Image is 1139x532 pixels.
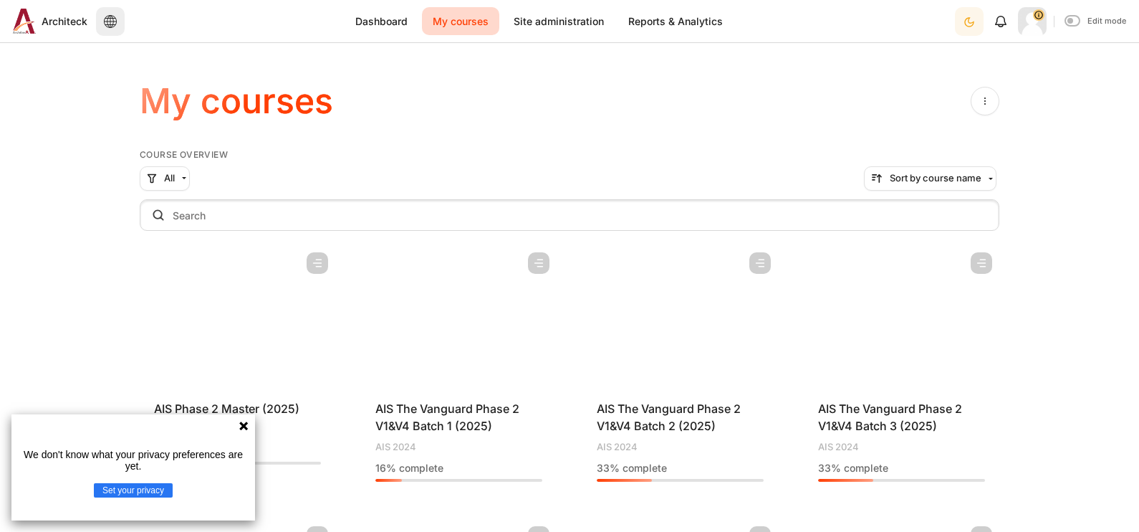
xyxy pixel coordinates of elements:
h5: Course overview [140,149,999,161]
span: 33 [597,462,610,474]
span: AIS 2024 [375,440,416,455]
span: Architeck [42,14,87,29]
button: Light Mode Dark Mode [955,7,984,36]
h1: My courses [140,79,333,123]
a: Reports & Analytics [617,7,734,35]
a: Dashboard [345,7,418,35]
span: All [164,171,175,186]
button: Sorting drop-down menu [864,166,996,191]
a: My courses [422,7,499,35]
div: Course overview controls [140,166,999,234]
span: AIS 2024 [597,440,638,455]
a: AIS Phase 2 Master (2025) [154,402,299,416]
div: % complete [597,460,764,475]
button: Set your privacy [94,483,173,498]
img: Architeck [13,9,36,34]
span: Sort by course name [890,171,981,186]
a: AIS The Vanguard Phase 2 V1&V4 Batch 2 (2025) [597,402,741,433]
a: AIS The Vanguard Phase 2 V1&V4 Batch 1 (2025) [375,402,519,433]
div: Dark Mode [956,6,982,36]
button: Languages [96,7,125,36]
span: 33 [818,462,831,474]
button: Grouping drop-down menu [140,166,190,191]
span: AIS 2024 [818,440,859,455]
input: Search [140,199,999,231]
a: Site administration [503,7,615,35]
div: Show notification window with no new notifications [986,7,1015,36]
a: Architeck Architeck [7,9,87,34]
div: % complete [375,460,542,475]
p: We don't know what your privacy preferences are yet. [17,449,249,472]
div: % complete [818,460,985,475]
a: User menu [1018,7,1047,36]
span: 16 [375,462,386,474]
a: AIS The Vanguard Phase 2 V1&V4 Batch 3 (2025) [818,402,962,433]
